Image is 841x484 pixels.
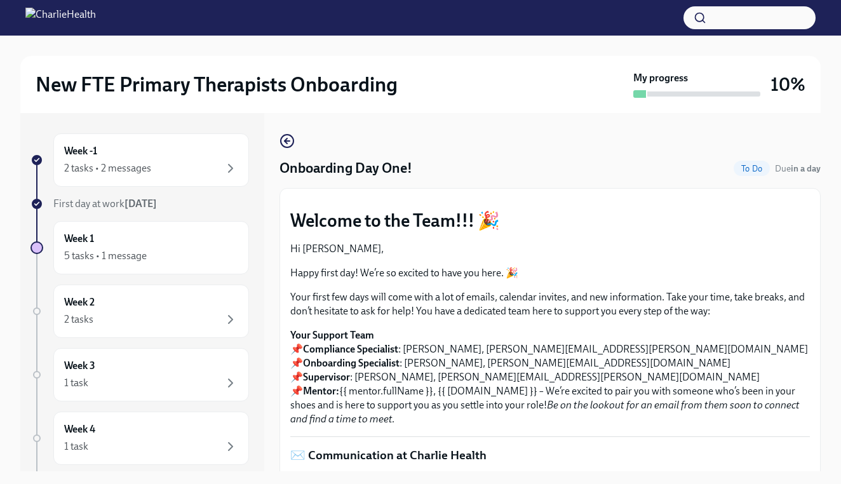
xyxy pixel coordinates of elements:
[64,232,94,246] h6: Week 1
[303,357,400,369] strong: Onboarding Specialist
[64,249,147,263] div: 5 tasks • 1 message
[290,329,374,341] strong: Your Support Team
[303,385,339,397] strong: Mentor:
[30,412,249,465] a: Week 41 task
[64,295,95,309] h6: Week 2
[64,359,95,373] h6: Week 3
[124,198,157,210] strong: [DATE]
[290,266,810,280] p: Happy first day! We’re so excited to have you here. 🎉
[290,290,810,318] p: Your first few days will come with a lot of emails, calendar invites, and new information. Take y...
[64,313,93,326] div: 2 tasks
[775,163,821,175] span: September 17th, 2025 10:00
[36,72,398,97] h2: New FTE Primary Therapists Onboarding
[303,343,398,355] strong: Compliance Specialist
[64,422,95,436] h6: Week 4
[633,71,688,85] strong: My progress
[53,198,157,210] span: First day at work
[770,73,805,96] h3: 10%
[64,440,88,454] div: 1 task
[30,285,249,338] a: Week 22 tasks
[279,159,412,178] h4: Onboarding Day One!
[290,209,810,232] p: Welcome to the Team!!! 🎉
[734,164,770,173] span: To Do
[303,371,350,383] strong: Supervisor
[64,144,97,158] h6: Week -1
[290,447,810,464] p: ✉️ Communication at Charlie Health
[25,8,96,28] img: CharlieHealth
[290,328,810,426] p: 📌 : [PERSON_NAME], [PERSON_NAME][EMAIL_ADDRESS][PERSON_NAME][DOMAIN_NAME] 📌 : [PERSON_NAME], [PER...
[30,348,249,401] a: Week 31 task
[290,242,810,256] p: Hi [PERSON_NAME],
[64,376,88,390] div: 1 task
[64,161,151,175] div: 2 tasks • 2 messages
[775,163,821,174] span: Due
[30,133,249,187] a: Week -12 tasks • 2 messages
[30,197,249,211] a: First day at work[DATE]
[791,163,821,174] strong: in a day
[30,221,249,274] a: Week 15 tasks • 1 message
